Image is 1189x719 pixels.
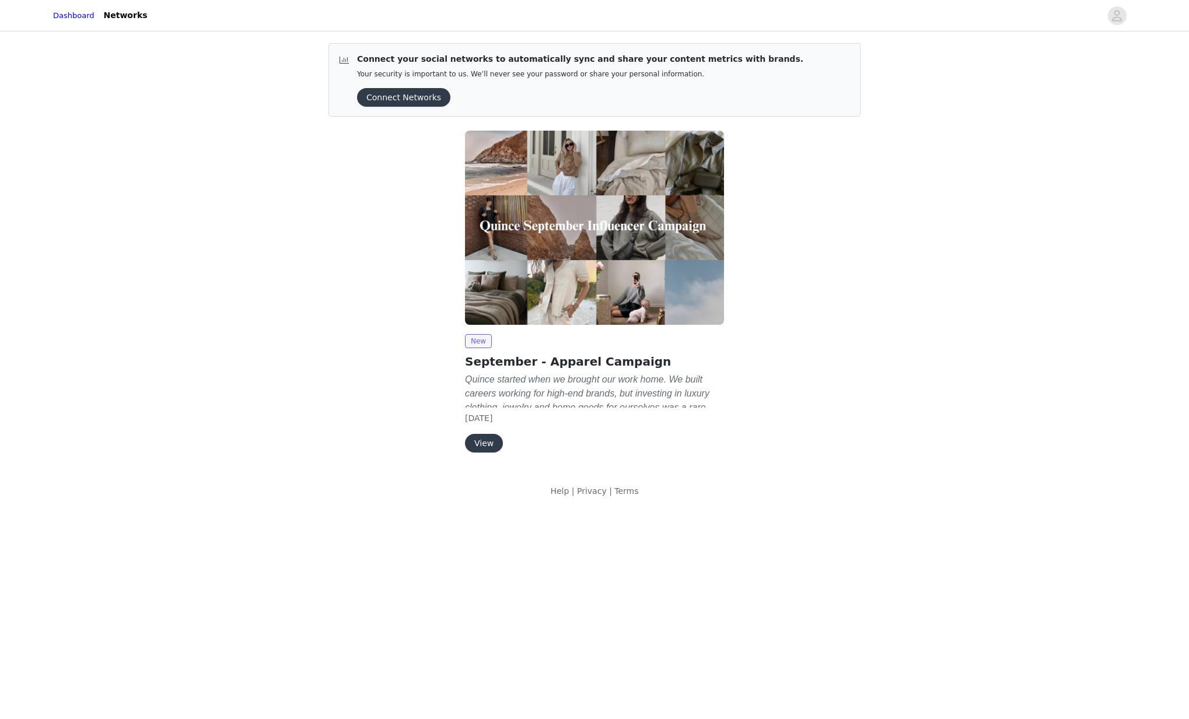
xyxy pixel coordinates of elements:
a: Terms [614,486,638,496]
a: Privacy [577,486,607,496]
a: Help [550,486,569,496]
em: Quince started when we brought our work home. We built careers working for high-end brands, but i... [465,374,714,454]
a: Dashboard [53,10,95,22]
div: avatar [1111,6,1122,25]
button: Connect Networks [357,88,450,107]
p: Your security is important to us. We’ll never see your password or share your personal information. [357,70,803,79]
img: Quince [465,131,724,325]
span: | [609,486,612,496]
span: New [465,334,492,348]
a: View [465,439,503,448]
a: Networks [97,2,155,29]
h2: September - Apparel Campaign [465,353,724,370]
button: View [465,434,503,453]
span: [DATE] [465,413,492,423]
span: | [572,486,575,496]
p: Connect your social networks to automatically sync and share your content metrics with brands. [357,53,803,65]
